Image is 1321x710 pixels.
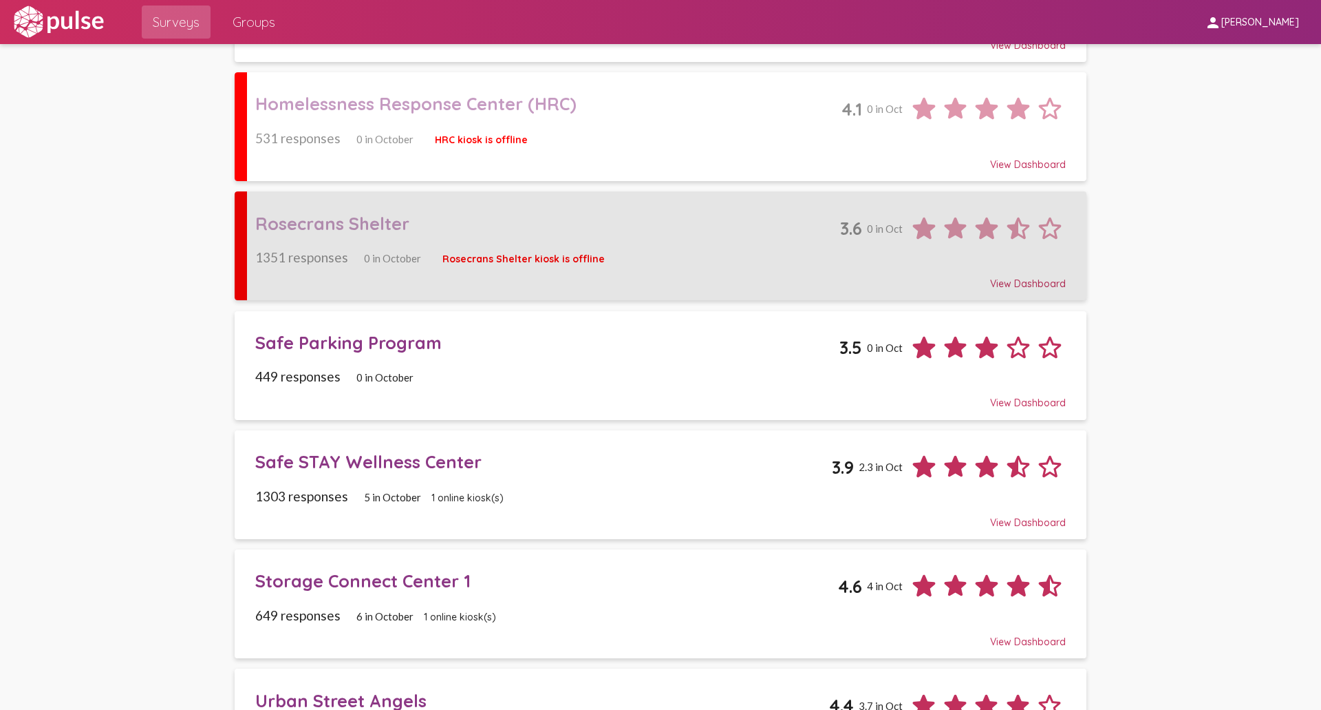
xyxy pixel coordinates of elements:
div: View Dashboard [255,623,1066,648]
span: 1351 responses [255,249,348,265]
span: 449 responses [255,368,341,384]
span: Rosecrans Shelter kiosk is offline [442,253,605,265]
button: [PERSON_NAME] [1194,9,1310,34]
span: 0 in October [356,133,414,145]
div: View Dashboard [255,146,1066,171]
span: 6 in October [356,610,414,623]
span: 3.5 [839,337,862,358]
span: 0 in October [364,252,421,264]
a: Safe STAY Wellness Center3.92.3 in Oct1303 responses5 in October1 online kiosk(s)View Dashboard [235,430,1087,539]
span: 5 in October [364,491,421,503]
span: 3.9 [832,457,854,478]
span: 0 in Oct [867,222,903,235]
a: Surveys [142,6,211,39]
img: white-logo.svg [11,5,106,39]
span: Groups [233,10,275,34]
a: Homelessness Response Center (HRC)4.10 in Oct531 responses0 in OctoberHRC kiosk is offlineView Da... [235,72,1087,181]
a: Groups [222,6,286,39]
div: Safe Parking Program [255,332,839,353]
div: Homelessness Response Center (HRC) [255,93,841,114]
span: Surveys [153,10,200,34]
span: 4 in Oct [867,580,903,592]
span: 3.6 [840,218,862,239]
span: 4.6 [838,576,862,597]
span: 1303 responses [255,488,348,504]
span: 649 responses [255,607,341,623]
div: View Dashboard [255,504,1066,529]
div: Safe STAY Wellness Center [255,451,832,472]
span: 1 online kiosk(s) [424,611,496,623]
a: Rosecrans Shelter3.60 in Oct1351 responses0 in OctoberRosecrans Shelter kiosk is offlineView Dash... [235,191,1087,300]
span: 0 in Oct [867,342,903,354]
div: View Dashboard [255,265,1066,290]
span: 4.1 [841,98,862,120]
div: View Dashboard [255,384,1066,409]
span: 0 in Oct [867,103,903,115]
a: Safe Parking Program3.50 in Oct449 responses0 in OctoberView Dashboard [235,311,1087,420]
mat-icon: person [1205,14,1221,31]
a: Storage Connect Center 14.64 in Oct649 responses6 in October1 online kiosk(s)View Dashboard [235,550,1087,658]
span: [PERSON_NAME] [1221,17,1299,29]
div: Rosecrans Shelter [255,213,840,234]
span: 2.3 in Oct [859,461,903,473]
span: HRC kiosk is offline [435,134,528,146]
span: 1 online kiosk(s) [431,492,504,504]
span: 531 responses [255,130,341,146]
div: Storage Connect Center 1 [255,570,838,592]
span: 0 in October [356,371,414,384]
